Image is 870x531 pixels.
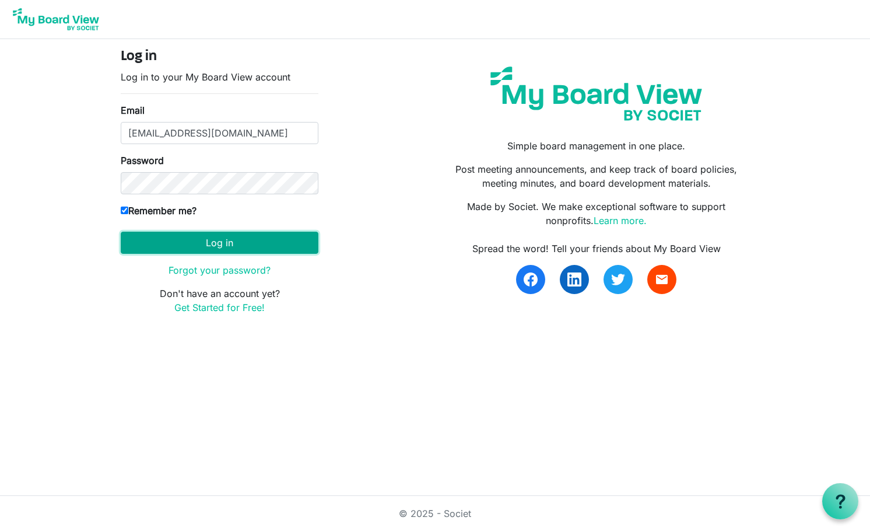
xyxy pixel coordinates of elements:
label: Password [121,153,164,167]
img: my-board-view-societ.svg [482,58,711,130]
button: Log in [121,232,318,254]
h4: Log in [121,48,318,65]
p: Made by Societ. We make exceptional software to support nonprofits. [444,200,749,228]
a: Learn more. [594,215,647,226]
p: Post meeting announcements, and keep track of board policies, meeting minutes, and board developm... [444,162,749,190]
a: Get Started for Free! [174,302,265,313]
label: Remember me? [121,204,197,218]
a: © 2025 - Societ [399,508,471,519]
img: twitter.svg [611,273,625,287]
img: My Board View Logo [9,5,103,34]
img: linkedin.svg [567,273,581,287]
div: Spread the word! Tell your friends about My Board View [444,242,749,256]
p: Log in to your My Board View account [121,70,318,84]
a: Forgot your password? [169,264,271,276]
span: email [655,273,669,287]
p: Don't have an account yet? [121,287,318,315]
a: email [647,265,676,294]
img: facebook.svg [524,273,538,287]
p: Simple board management in one place. [444,139,749,153]
input: Remember me? [121,207,128,214]
label: Email [121,103,145,117]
